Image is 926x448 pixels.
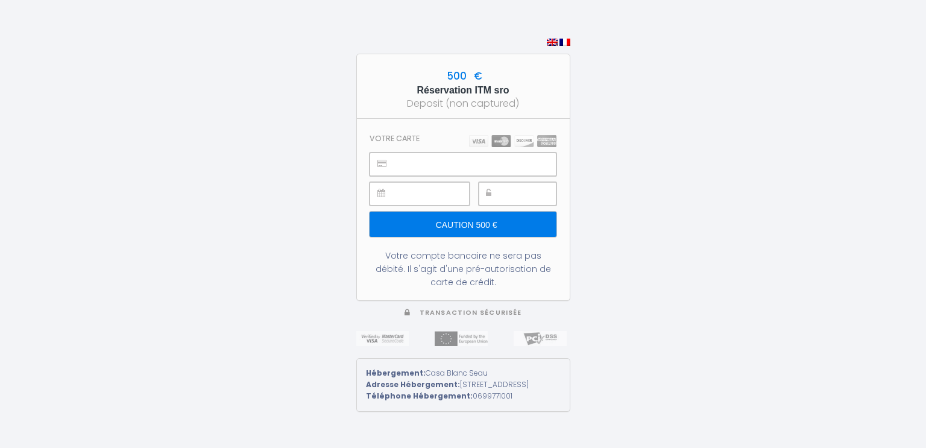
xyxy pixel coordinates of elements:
[370,249,556,289] div: Votre compte bancaire ne sera pas débité. Il s'agit d'une pré-autorisation de carte de crédit.
[370,134,420,143] h3: Votre carte
[368,96,559,111] div: Deposit (non captured)
[506,183,556,205] iframe: Secure payment input frame
[370,212,556,237] input: Caution 500 €
[547,39,558,46] img: en.png
[444,69,482,83] span: 500 €
[420,308,521,317] span: Transaction sécurisée
[366,379,561,391] div: [STREET_ADDRESS]
[366,391,561,402] div: 0699771001
[397,153,555,175] iframe: Secure payment input frame
[366,368,426,378] strong: Hébergement:
[366,391,473,401] strong: Téléphone Hébergement:
[559,39,570,46] img: fr.png
[366,368,561,379] div: Casa Blanc Seau
[368,84,559,96] h5: Réservation ITM sro
[469,135,556,147] img: carts.png
[366,379,460,390] strong: Adresse Hébergement:
[397,183,468,205] iframe: Secure payment input frame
